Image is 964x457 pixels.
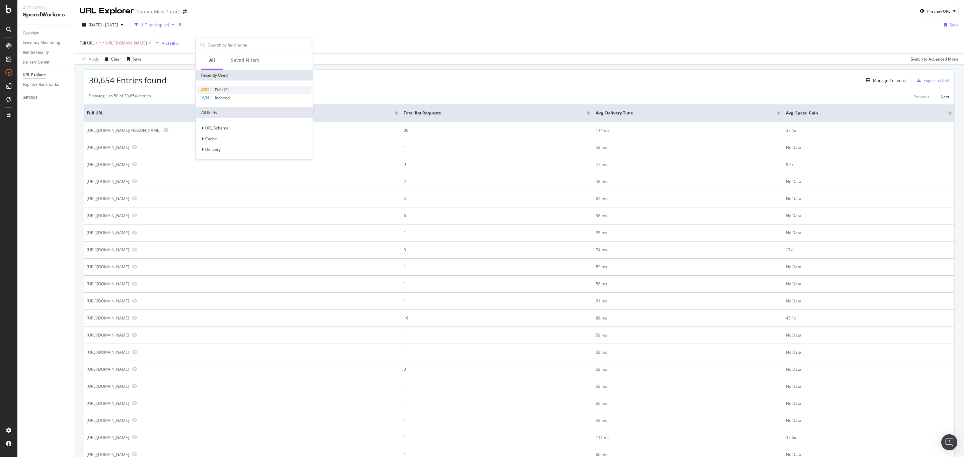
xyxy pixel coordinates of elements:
span: URL Scheme [205,125,229,131]
div: No Data [786,230,952,236]
a: Preview https://www.carmax.com/cars/toyota/rav4-prime?location=dover+de [132,315,137,320]
div: URL Explorer [23,72,46,79]
a: Preview https://www.carmax.com/cars/toyota/rav4/tacoma/xle/7282 [132,418,137,423]
a: Preview https://www.carmax.com/cars/toyota/rav4-prime/plug-in-hybrid/6105?location=smithtown+ny [132,179,137,184]
div: Next [941,94,949,100]
div: Save [950,22,959,28]
a: Preview https://www.carmax.com/cars/toyota/rav4/rav4-prime/a-spec/sh-awd-type-s [132,350,137,354]
span: Cache [205,136,217,142]
div: 1 [404,298,590,304]
div: Showing 1 to 50 of 30,654 entries [89,93,151,101]
span: Full URL [215,87,230,93]
div: 37.6x [786,435,952,441]
div: Recently Used [196,70,313,81]
div: [URL][DOMAIN_NAME] [87,435,129,440]
div: 58 ms [596,145,780,151]
div: 55 ms [596,230,780,236]
div: 30 [404,127,590,133]
div: No Data [786,179,952,185]
a: Preview https://www.carmax.com/cars/toyota/rav4/hybrid/gray?price [132,435,137,440]
div: [URL][DOMAIN_NAME] [87,196,129,201]
div: 37.4x [786,127,952,133]
div: 58 ms [596,179,780,185]
a: Preview https://www.carmax.com/cars/toyota/rav4/hybrid/entune/navigation-system/cold-weather-package [132,281,137,286]
div: No Data [786,298,952,304]
a: Preview https://www.carmax.com/cars/toyota/rav4/hybrid/red/air-conditioning [132,196,137,201]
span: Total Bot Requests [404,110,577,116]
button: Preview URL [917,6,959,16]
a: URL Explorer [23,72,69,79]
div: Delivery Center [23,59,50,66]
div: 58 ms [596,281,780,287]
div: 58 ms [596,213,780,219]
div: [URL][DOMAIN_NAME] [87,366,129,372]
div: 59 ms [596,383,780,389]
a: Preview https://www.carmax.com/cars/toyota/rav4?location=hickory%20nc [132,162,137,167]
button: Clear [102,54,121,64]
div: 17x [786,247,952,253]
div: No Data [786,383,952,389]
div: Settings [23,94,37,101]
a: Overview [23,30,69,37]
div: Carmax Main Project [137,8,180,15]
div: 1 [404,281,590,287]
div: 111 ms [596,435,780,441]
div: [URL][DOMAIN_NAME] [87,281,129,287]
div: Open Intercom Messenger [941,434,957,450]
a: Preview https://www.carmax.com/cars/toyota/rav4/rav4-prime/hybrid/se/se-apex/se-dynamic/se-energi... [132,298,137,303]
div: [URL][DOMAIN_NAME] [87,418,129,423]
div: [URL][DOMAIN_NAME] [87,179,129,184]
div: 1 [404,400,590,406]
div: 16 [404,315,590,321]
div: 74 ms [596,247,780,253]
div: No Data [786,400,952,406]
a: Preview https://www.carmax.com/cars/toyota/rav4/cd-audio/front-seat-heaters/overhead-airbags [132,145,137,150]
button: [DATE] - [DATE] [80,19,126,30]
div: times [177,21,183,28]
span: Full URL [80,40,94,46]
span: Avg. Speed Gain [786,110,938,116]
div: No Data [786,281,952,287]
button: 1 Filter Applied [132,19,177,30]
div: Saved Filters [231,57,259,64]
div: 58 ms [596,366,780,372]
div: 9 [404,162,590,168]
div: 3 [404,247,590,253]
div: Explorer Bookmarks [23,81,59,88]
div: [URL][DOMAIN_NAME] [87,383,129,389]
input: Search by field name [208,40,311,50]
div: 1 [404,418,590,424]
a: Preview https://www.carmax.com/cars/toyota/rav4/sedans/suvs?mpghighway=25 [132,264,137,269]
div: [URL][DOMAIN_NAME][PERSON_NAME] [87,127,161,133]
button: Previous [913,93,930,101]
div: [URL][DOMAIN_NAME] [87,298,129,304]
div: 114 ms [596,127,780,133]
div: 1 [404,332,590,338]
div: 45.1x [786,315,952,321]
div: [URL][DOMAIN_NAME] [87,332,129,338]
span: 30,654 Entries found [89,75,167,86]
button: Save [124,54,142,64]
div: 1 Filter Applied [141,22,169,28]
div: arrow-right-arrow-left [183,9,187,14]
div: 3 [404,366,590,372]
div: No Data [786,418,952,424]
div: 88 ms [596,315,780,321]
button: Next [941,93,949,101]
div: 6 [404,213,590,219]
div: Previous [913,94,930,100]
button: Switch to Advanced Mode [908,54,959,64]
div: 59 ms [596,332,780,338]
span: [DATE] - [DATE] [89,22,118,28]
a: Preview https://www.carmax.com/cars/toyota/rav4/hybrid/black/7115?price [132,333,137,337]
div: [URL][DOMAIN_NAME] [87,247,129,253]
div: Save [133,56,142,62]
div: 1 [404,230,590,236]
a: Preview https://www.carmax.com/cars/toyota/rav4/rav4-prime/plug-in-hybrid/four-wheel-drive/all-wh... [132,384,137,388]
button: Manage Columns [864,76,906,84]
div: 61 ms [596,298,780,304]
div: Add Filter [162,40,179,46]
div: Manage Columns [873,78,906,83]
div: No Data [786,366,952,372]
span: Indexed [215,95,230,101]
